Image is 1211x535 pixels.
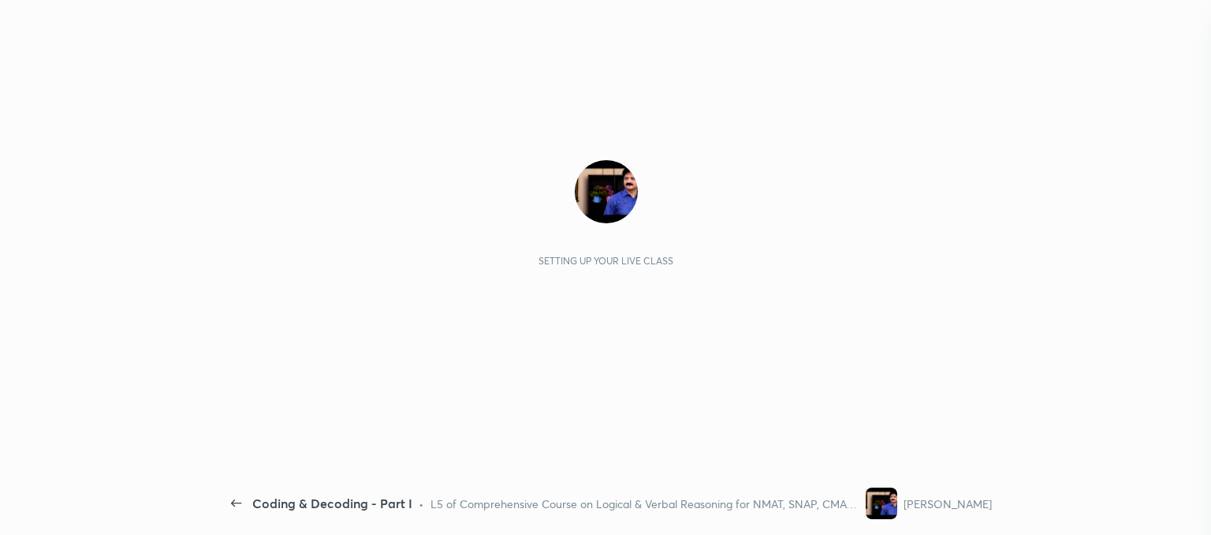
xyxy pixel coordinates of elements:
[866,488,897,519] img: a0f30a0c6af64d7ea217c9f4bc3710fc.jpg
[430,496,859,512] div: L5 of Comprehensive Course on Logical & Verbal Reasoning for NMAT, SNAP, CMAT, MAH-CET
[538,255,673,267] div: Setting up your live class
[252,494,412,513] div: Coding & Decoding - Part I
[575,160,638,223] img: a0f30a0c6af64d7ea217c9f4bc3710fc.jpg
[419,496,424,512] div: •
[904,496,992,512] div: [PERSON_NAME]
